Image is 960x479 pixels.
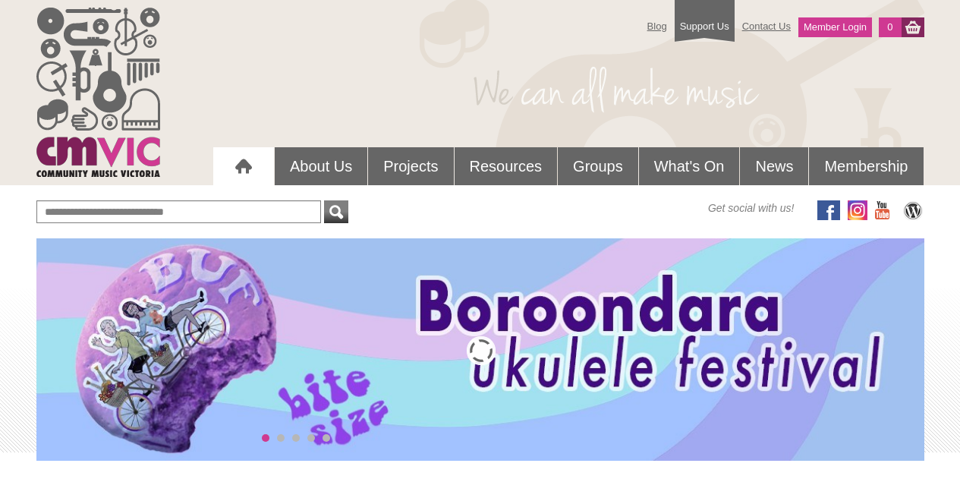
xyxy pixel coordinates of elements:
[809,147,923,185] a: Membership
[639,147,740,185] a: What's On
[879,17,901,37] a: 0
[275,147,367,185] a: About Us
[640,13,675,39] a: Blog
[36,8,160,177] img: cmvic_logo.png
[455,147,558,185] a: Resources
[848,200,867,220] img: icon-instagram.png
[368,147,453,185] a: Projects
[798,17,872,37] a: Member Login
[708,200,795,216] span: Get social with us!
[735,13,798,39] a: Contact Us
[740,147,808,185] a: News
[902,200,924,220] img: CMVic Blog
[558,147,638,185] a: Groups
